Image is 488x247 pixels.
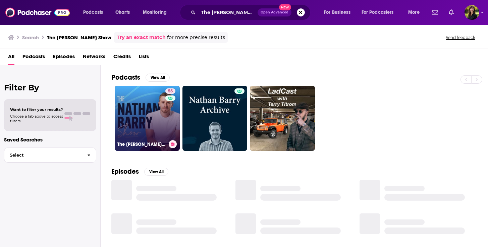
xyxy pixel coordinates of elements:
[279,4,291,10] span: New
[4,148,96,163] button: Select
[4,153,82,157] span: Select
[261,11,288,14] span: Open Advanced
[465,5,479,20] button: Show profile menu
[319,7,359,18] button: open menu
[139,51,149,65] a: Lists
[111,73,140,82] h2: Podcasts
[83,8,103,17] span: Podcasts
[258,8,291,16] button: Open AdvancedNew
[10,107,63,112] span: Want to filter your results?
[117,141,166,147] h3: The [PERSON_NAME] Show
[10,114,63,123] span: Choose a tab above to access filters.
[4,83,96,92] h2: Filter By
[117,34,166,41] a: Try an exact match
[465,5,479,20] img: User Profile
[357,7,403,18] button: open menu
[403,7,428,18] button: open menu
[78,7,112,18] button: open menu
[444,35,477,40] button: Send feedback
[5,6,70,19] img: Podchaser - Follow, Share and Rate Podcasts
[83,51,105,65] a: Networks
[138,7,175,18] button: open menu
[53,51,75,65] a: Episodes
[167,34,225,41] span: for more precise results
[143,8,167,17] span: Monitoring
[113,51,131,65] a: Credits
[22,34,39,41] h3: Search
[408,8,420,17] span: More
[22,51,45,65] a: Podcasts
[186,5,317,20] div: Search podcasts, credits, & more...
[465,5,479,20] span: Logged in as HowellMedia
[4,136,96,143] p: Saved Searches
[111,7,134,18] a: Charts
[111,73,170,82] a: PodcastsView All
[324,8,350,17] span: For Business
[168,88,173,95] span: 55
[115,8,130,17] span: Charts
[111,167,168,176] a: EpisodesView All
[8,51,14,65] a: All
[362,8,394,17] span: For Podcasters
[165,88,175,94] a: 55
[47,34,111,41] h3: The [PERSON_NAME] Show
[144,168,168,176] button: View All
[146,74,170,82] button: View All
[115,86,180,151] a: 55The [PERSON_NAME] Show
[111,167,139,176] h2: Episodes
[198,7,258,18] input: Search podcasts, credits, & more...
[429,7,441,18] a: Show notifications dropdown
[446,7,456,18] a: Show notifications dropdown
